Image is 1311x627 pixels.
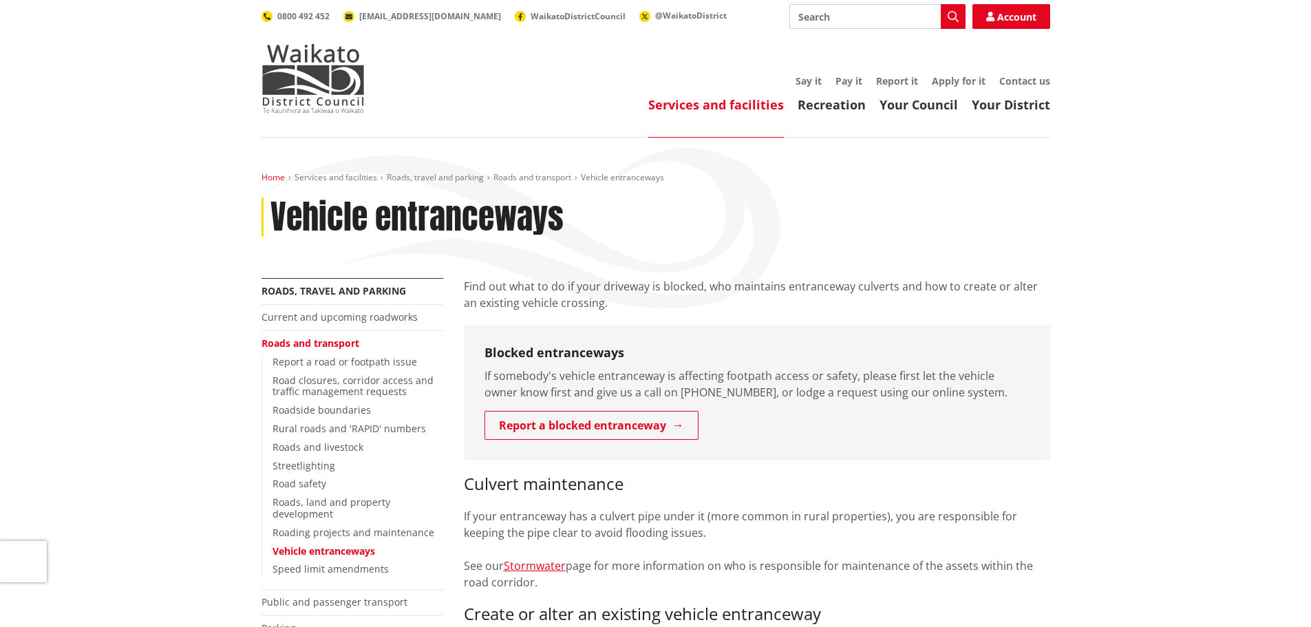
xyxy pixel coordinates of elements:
h3: Blocked entranceways [484,346,1030,361]
a: Roads and transport [262,337,359,350]
a: Vehicle entranceways [273,544,375,557]
a: Report it [876,74,918,87]
a: Speed limit amendments [273,562,389,575]
input: Search input [789,4,966,29]
h1: Vehicle entranceways [270,198,564,237]
a: Report a road or footpath issue [273,355,417,368]
a: Apply for it [932,74,985,87]
a: @WaikatoDistrict [639,10,727,21]
a: Stormwater [504,558,566,573]
iframe: Messenger Launcher [1248,569,1297,619]
p: Find out what to do if your driveway is blocked, who maintains entranceway culverts and how to cr... [464,278,1050,311]
a: Roads and livestock [273,440,363,454]
a: 0800 492 452 [262,10,330,22]
span: WaikatoDistrictCouncil [531,10,626,22]
a: Roadside boundaries [273,403,371,416]
span: @WaikatoDistrict [655,10,727,21]
h3: Culvert maintenance [464,474,1050,494]
a: Current and upcoming roadworks [262,310,418,323]
a: Contact us [999,74,1050,87]
p: If your entranceway has a culvert pipe under it (more common in rural properties), you are respon... [464,508,1050,591]
a: Public and passenger transport [262,595,407,608]
a: Rural roads and 'RAPID' numbers [273,422,426,435]
a: [EMAIL_ADDRESS][DOMAIN_NAME] [343,10,501,22]
a: Say it [796,74,822,87]
a: Road safety [273,477,326,490]
a: Roads, travel and parking [262,284,406,297]
a: Services and facilities [648,96,784,113]
a: Roads and transport [493,171,571,183]
a: Pay it [835,74,862,87]
a: Streetlighting [273,459,335,472]
a: Roads, land and property development [273,496,390,520]
p: If somebody's vehicle entranceway is affecting footpath access or safety, please first let the ve... [484,368,1030,401]
span: [EMAIL_ADDRESS][DOMAIN_NAME] [359,10,501,22]
h3: Create or alter an existing vehicle entranceway [464,604,1050,624]
a: Roading projects and maintenance [273,526,434,539]
a: Roads, travel and parking [387,171,484,183]
a: Recreation [798,96,866,113]
a: Services and facilities [295,171,377,183]
a: Report a blocked entranceway [484,411,699,440]
a: Your Council [880,96,958,113]
a: Account [972,4,1050,29]
a: WaikatoDistrictCouncil [515,10,626,22]
a: Your District [972,96,1050,113]
img: Waikato District Council - Te Kaunihera aa Takiwaa o Waikato [262,44,365,113]
a: Home [262,171,285,183]
a: Road closures, corridor access and traffic management requests [273,374,434,398]
nav: breadcrumb [262,172,1050,184]
span: Vehicle entranceways [581,171,664,183]
span: 0800 492 452 [277,10,330,22]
